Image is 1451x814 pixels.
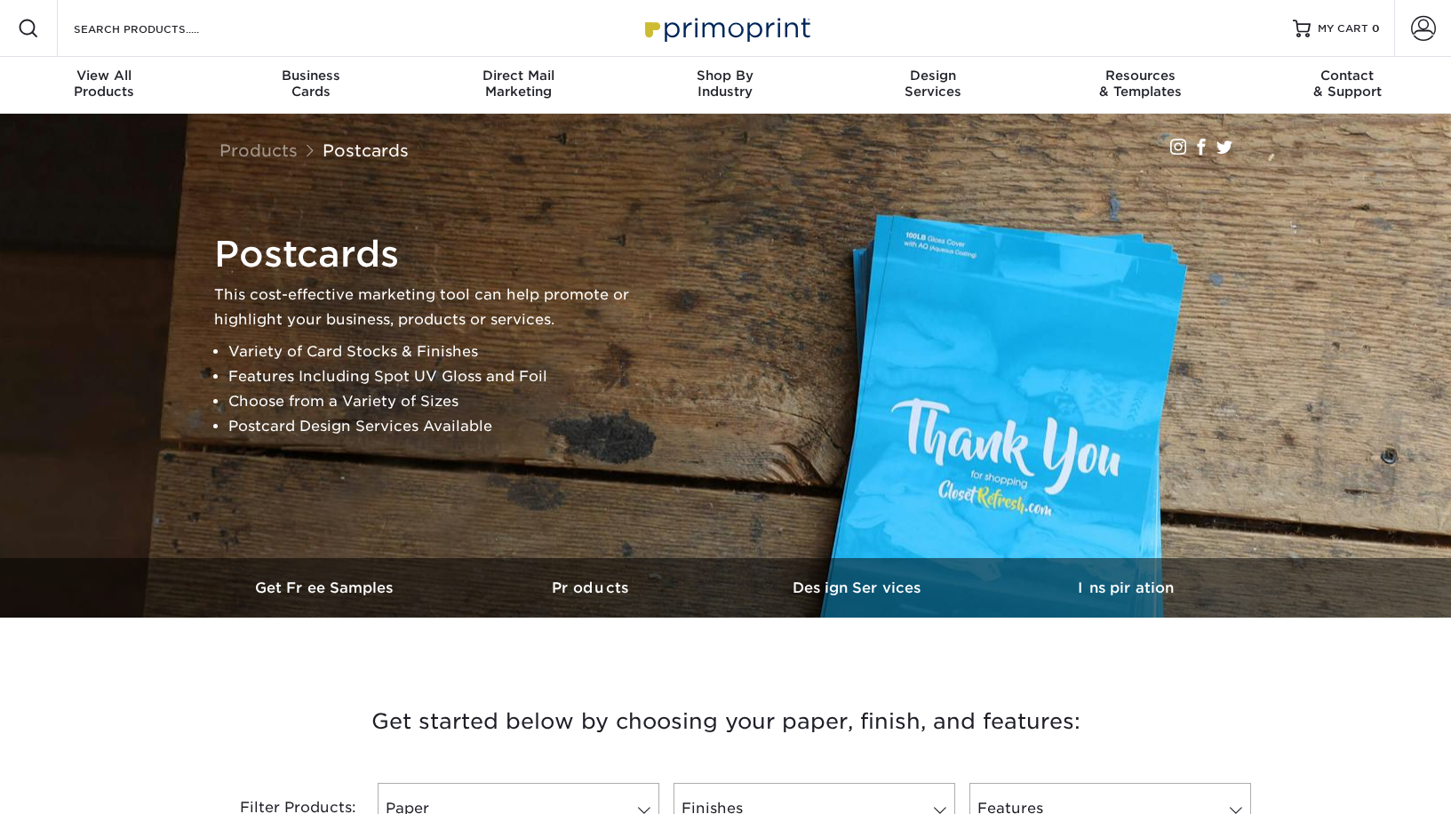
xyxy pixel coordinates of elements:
[72,18,245,39] input: SEARCH PRODUCTS.....
[1036,68,1243,100] div: & Templates
[1244,68,1451,84] span: Contact
[993,579,1259,596] h3: Inspiration
[459,579,726,596] h3: Products
[459,558,726,618] a: Products
[193,579,459,596] h3: Get Free Samples
[207,68,414,84] span: Business
[622,57,829,114] a: Shop ByIndustry
[726,558,993,618] a: Design Services
[219,140,298,160] a: Products
[829,68,1036,84] span: Design
[726,579,993,596] h3: Design Services
[228,414,658,439] li: Postcard Design Services Available
[622,68,829,84] span: Shop By
[207,57,414,114] a: BusinessCards
[206,682,1246,762] h3: Get started below by choosing your paper, finish, and features:
[415,68,622,84] span: Direct Mail
[1318,21,1368,36] span: MY CART
[1036,68,1243,84] span: Resources
[1036,57,1243,114] a: Resources& Templates
[228,339,658,364] li: Variety of Card Stocks & Finishes
[214,283,658,332] p: This cost-effective marketing tool can help promote or highlight your business, products or servi...
[622,68,829,100] div: Industry
[415,68,622,100] div: Marketing
[637,9,815,47] img: Primoprint
[993,558,1259,618] a: Inspiration
[228,389,658,414] li: Choose from a Variety of Sizes
[228,364,658,389] li: Features Including Spot UV Gloss and Foil
[207,68,414,100] div: Cards
[829,68,1036,100] div: Services
[415,57,622,114] a: Direct MailMarketing
[1244,68,1451,100] div: & Support
[323,140,409,160] a: Postcards
[1244,57,1451,114] a: Contact& Support
[829,57,1036,114] a: DesignServices
[1372,22,1380,35] span: 0
[214,233,658,275] h1: Postcards
[193,558,459,618] a: Get Free Samples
